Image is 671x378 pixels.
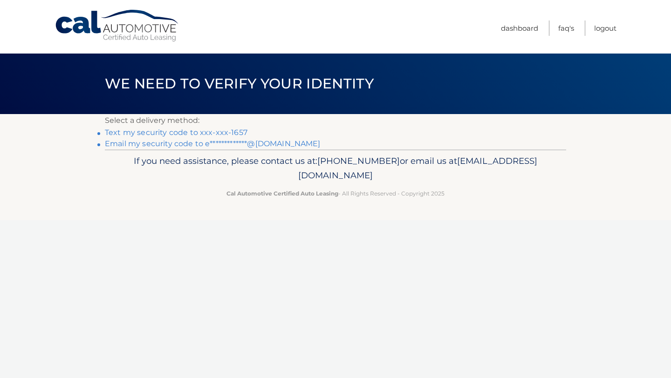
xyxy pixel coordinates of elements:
span: We need to verify your identity [105,75,374,92]
a: Dashboard [501,20,538,36]
p: Select a delivery method: [105,114,566,127]
p: If you need assistance, please contact us at: or email us at [111,154,560,183]
p: - All Rights Reserved - Copyright 2025 [111,189,560,198]
a: Text my security code to xxx-xxx-1657 [105,128,247,137]
a: Logout [594,20,616,36]
span: [PHONE_NUMBER] [317,155,400,166]
a: Cal Automotive [55,9,180,42]
a: FAQ's [558,20,574,36]
strong: Cal Automotive Certified Auto Leasing [226,190,338,197]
